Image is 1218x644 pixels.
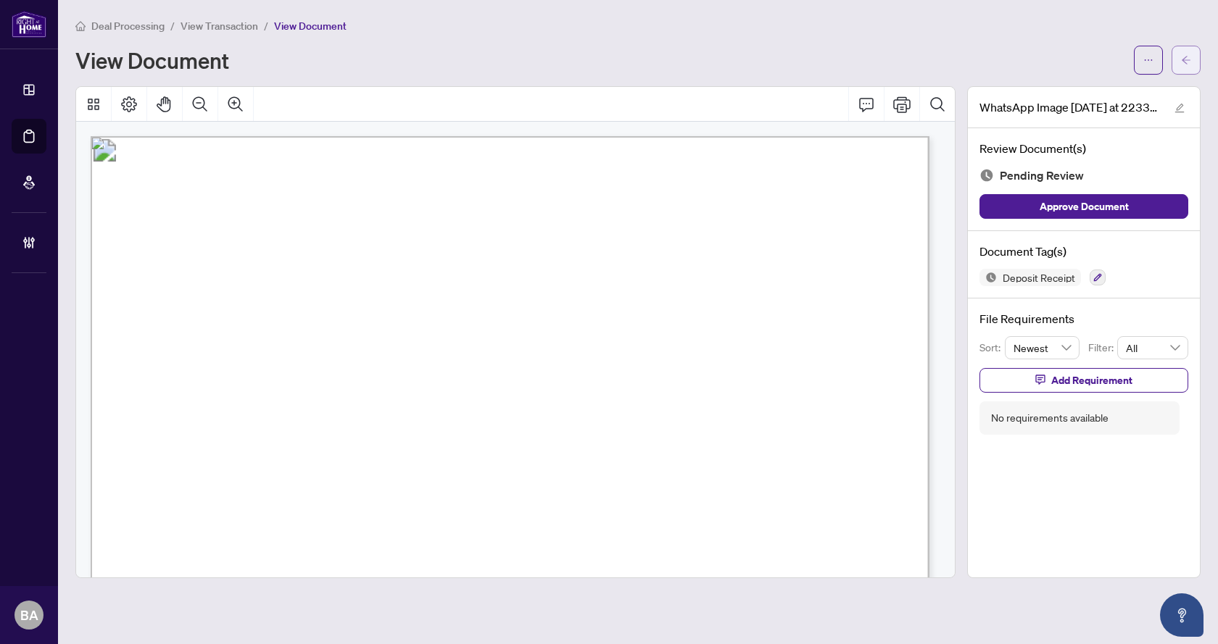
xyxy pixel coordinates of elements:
[1174,103,1185,113] span: edit
[1000,166,1084,185] span: Pending Review
[181,20,258,33] span: View Transaction
[1143,55,1153,65] span: ellipsis
[12,11,46,38] img: logo
[274,20,347,33] span: View Document
[170,17,175,34] li: /
[997,272,1081,283] span: Deposit Receipt
[979,140,1188,157] h4: Review Document(s)
[979,168,994,183] img: Document Status
[991,410,1109,426] div: No requirements available
[1051,369,1132,392] span: Add Requirement
[979,340,1005,356] p: Sort:
[979,269,997,286] img: Status Icon
[979,310,1188,327] h4: File Requirements
[91,20,165,33] span: Deal Processing
[979,194,1188,219] button: Approve Document
[1088,340,1117,356] p: Filter:
[1014,337,1072,359] span: Newest
[1160,593,1203,637] button: Open asap
[979,368,1188,393] button: Add Requirement
[264,17,268,34] li: /
[1040,195,1129,218] span: Approve Document
[1126,337,1180,359] span: All
[979,99,1161,116] span: WhatsApp Image [DATE] at 223306_ec002d5f.jpg
[979,243,1188,260] h4: Document Tag(s)
[20,605,38,625] span: BA
[75,49,229,72] h1: View Document
[1181,55,1191,65] span: arrow-left
[75,21,86,31] span: home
